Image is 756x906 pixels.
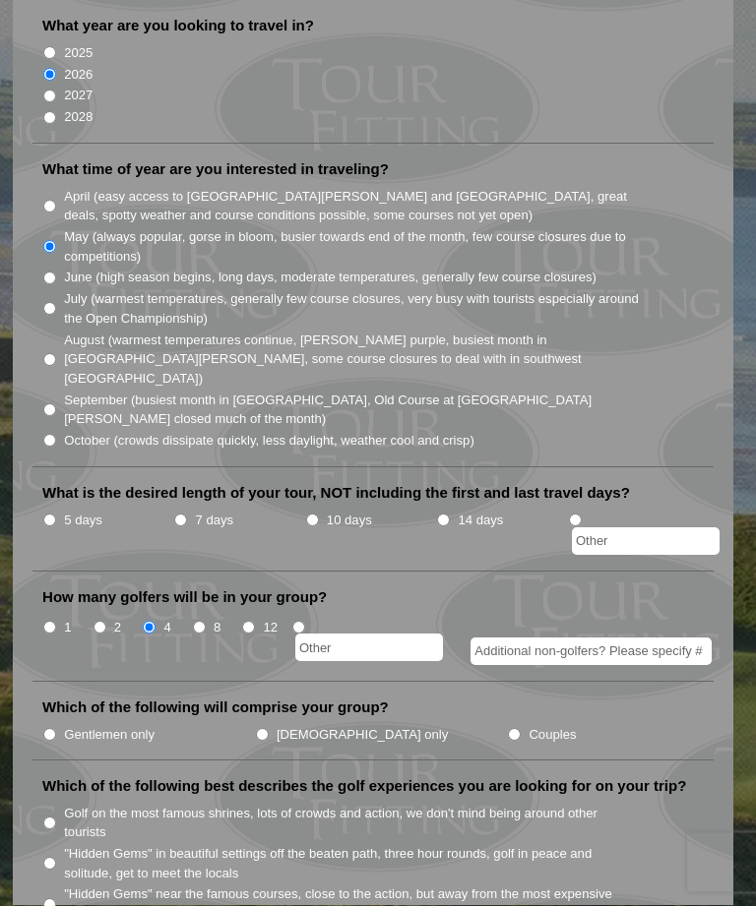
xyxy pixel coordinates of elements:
label: October (crowds dissipate quickly, less daylight, weather cool and crisp) [64,432,474,452]
label: How many golfers will be in your group? [42,588,327,608]
label: Couples [529,726,576,746]
label: "Hidden Gems" in beautiful settings off the beaten path, three hour rounds, golf in peace and sol... [64,845,640,883]
label: September (busiest month in [GEOGRAPHIC_DATA], Old Course at [GEOGRAPHIC_DATA][PERSON_NAME] close... [64,392,640,430]
input: Other [572,528,720,556]
label: What time of year are you interested in traveling? [42,160,389,180]
label: Golf on the most famous shrines, lots of crowds and action, we don't mind being around other tour... [64,805,640,843]
label: July (warmest temperatures, generally few course closures, very busy with tourists especially aro... [64,290,640,329]
label: 2028 [64,108,93,128]
label: 8 [214,619,220,638]
label: Which of the following best describes the golf experiences you are looking for on your trip? [42,777,686,797]
label: Gentlemen only [64,726,155,746]
input: Other [295,634,443,662]
label: 2025 [64,44,93,64]
label: 14 days [458,512,503,531]
label: 2 [114,619,121,638]
label: [DEMOGRAPHIC_DATA] only [277,726,448,746]
label: August (warmest temperatures continue, [PERSON_NAME] purple, busiest month in [GEOGRAPHIC_DATA][P... [64,332,640,390]
input: Additional non-golfers? Please specify # [471,638,712,666]
label: 2027 [64,87,93,106]
label: 4 [163,619,170,638]
label: 2026 [64,66,93,86]
label: What year are you looking to travel in? [42,17,314,36]
label: Which of the following will comprise your group? [42,698,389,718]
label: What is the desired length of your tour, NOT including the first and last travel days? [42,484,630,504]
label: 12 [264,619,279,638]
label: June (high season begins, long days, moderate temperatures, generally few course closures) [64,269,597,288]
label: 5 days [64,512,102,531]
label: May (always popular, gorse in bloom, busier towards end of the month, few course closures due to ... [64,228,640,267]
label: April (easy access to [GEOGRAPHIC_DATA][PERSON_NAME] and [GEOGRAPHIC_DATA], great deals, spotty w... [64,188,640,226]
label: 7 days [196,512,234,531]
label: 1 [64,619,71,638]
label: 10 days [327,512,372,531]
